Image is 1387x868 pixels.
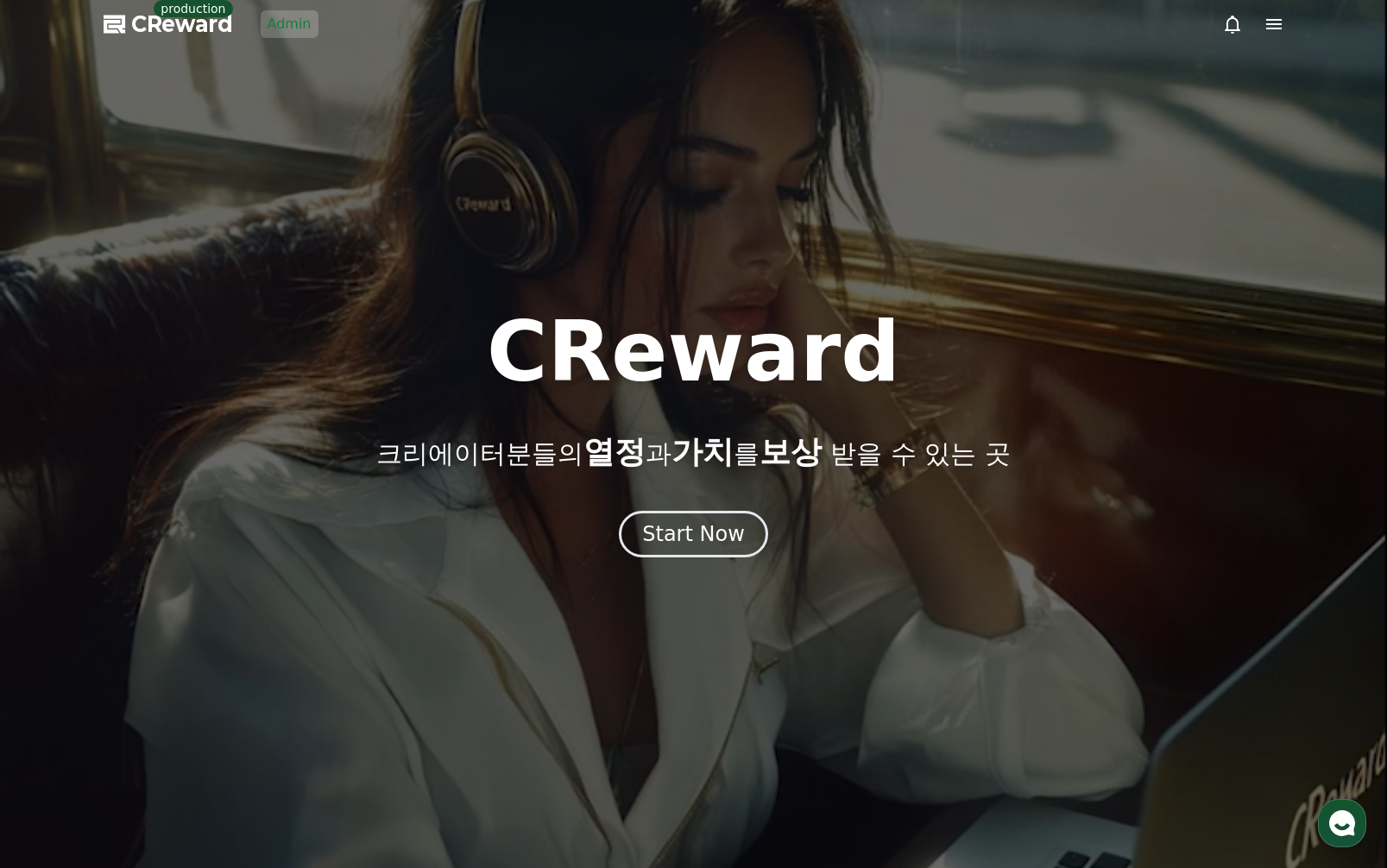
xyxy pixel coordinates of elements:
[642,520,745,548] div: Start Now
[619,528,768,544] a: Start Now
[487,311,900,393] h1: CReward
[376,435,1010,469] p: 크리에이터분들의 과 를 받을 수 있는 곳
[671,434,734,469] span: 가치
[619,511,768,557] button: Start Now
[760,434,822,469] span: 보상
[131,10,233,38] span: CReward
[583,434,646,469] span: 열정
[261,10,318,38] a: Admin
[104,10,233,38] a: CReward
